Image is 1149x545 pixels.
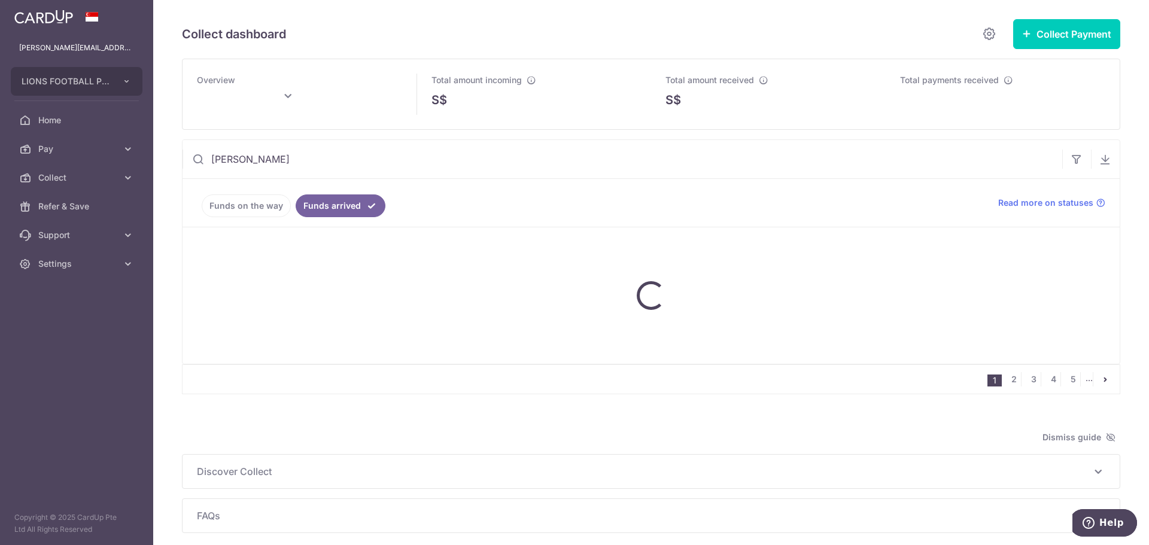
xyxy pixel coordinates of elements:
p: [PERSON_NAME][EMAIL_ADDRESS][DOMAIN_NAME] [19,42,134,54]
li: ... [1086,372,1093,386]
span: S$ [431,91,447,109]
a: 5 [1066,372,1080,386]
span: Discover Collect [197,464,1091,479]
a: Read more on statuses [998,197,1105,209]
p: FAQs [197,509,1105,523]
h5: Collect dashboard [182,25,286,44]
input: Search [183,140,1062,178]
a: 3 [1026,372,1041,386]
span: Dismiss guide [1042,430,1115,444]
span: Read more on statuses [998,197,1093,209]
span: Settings [38,258,117,270]
button: LIONS FOOTBALL PTE. LTD. [11,67,142,96]
span: Pay [38,143,117,155]
iframe: Opens a widget where you can find more information [1072,509,1137,539]
p: Discover Collect [197,464,1105,479]
img: CardUp [14,10,73,24]
span: S$ [665,91,681,109]
span: Support [38,229,117,241]
span: FAQs [197,509,1091,523]
span: Collect [38,172,117,184]
span: Help [27,8,51,19]
button: Collect Payment [1013,19,1120,49]
li: 1 [987,375,1002,386]
span: Home [38,114,117,126]
a: 2 [1007,372,1021,386]
nav: pager [987,365,1120,394]
span: LIONS FOOTBALL PTE. LTD. [22,75,110,87]
span: Refer & Save [38,200,117,212]
a: Funds on the way [202,194,291,217]
a: Funds arrived [296,194,385,217]
a: 4 [1046,372,1060,386]
span: Total payments received [900,75,999,85]
span: Total amount incoming [431,75,522,85]
span: Overview [197,75,235,85]
span: Total amount received [665,75,754,85]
